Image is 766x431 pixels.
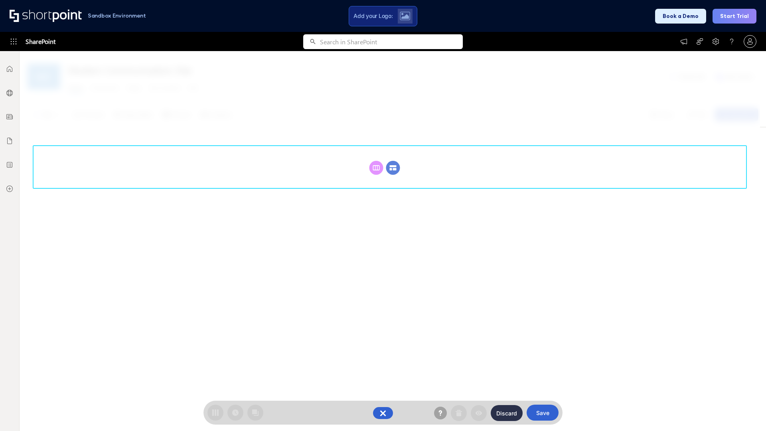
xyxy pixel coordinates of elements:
iframe: Chat Widget [726,393,766,431]
input: Search in SharePoint [320,34,463,49]
span: SharePoint [26,32,55,51]
img: Upload logo [400,12,410,20]
span: Add your Logo: [353,12,393,20]
button: Book a Demo [655,9,706,24]
button: Save [527,405,559,421]
button: Start Trial [713,9,756,24]
button: Discard [491,405,523,421]
h1: Sandbox Environment [88,14,146,18]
